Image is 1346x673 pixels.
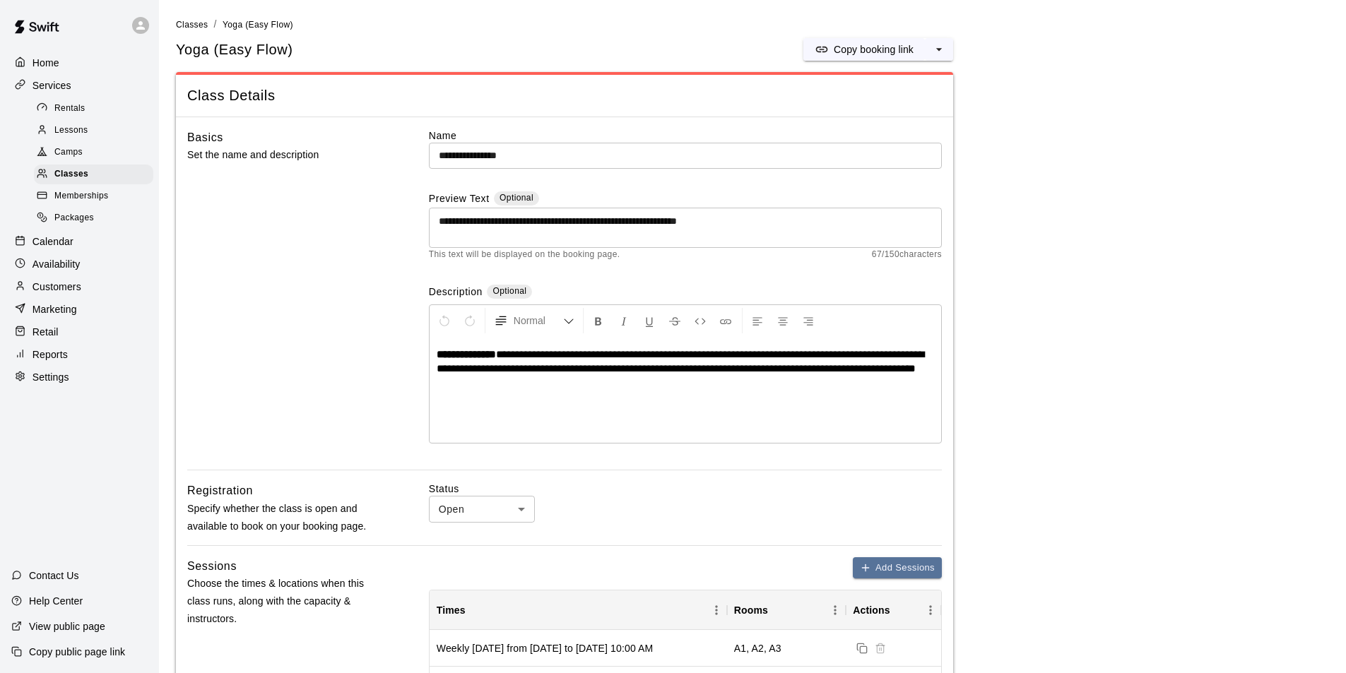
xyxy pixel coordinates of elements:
h5: Yoga (Easy Flow) [176,40,293,59]
h6: Sessions [187,557,237,576]
p: Settings [33,370,69,384]
a: Reports [11,344,148,365]
button: Redo [458,308,482,333]
button: Duplicate sessions [853,639,871,657]
button: Format Bold [586,308,610,333]
a: Calendar [11,231,148,252]
a: Memberships [34,186,159,208]
div: Packages [34,208,153,228]
div: A1, A2, A3 [734,641,781,655]
span: Class Details [187,86,942,105]
div: Classes [34,165,153,184]
a: Retail [11,321,148,343]
label: Name [429,129,942,143]
p: Availability [33,257,81,271]
button: Insert Code [688,308,712,333]
div: Times [437,590,466,630]
li: / [213,17,216,32]
button: Undo [432,308,456,333]
button: Left Align [745,308,769,333]
span: Memberships [54,189,108,203]
a: Availability [11,254,148,275]
div: Actions [853,590,890,630]
span: Normal [514,314,563,328]
span: Optional [492,286,526,296]
a: Services [11,75,148,96]
p: Customers [33,280,81,294]
a: Classes [34,164,159,186]
p: Choose the times & locations when this class runs, along with the capacity & instructors. [187,575,384,629]
a: Packages [34,208,159,230]
button: Insert Link [714,308,738,333]
a: Rentals [34,97,159,119]
a: Marketing [11,299,148,320]
button: Format Underline [637,308,661,333]
div: Rooms [727,590,846,630]
button: Sort [768,600,788,620]
span: Yoga (Easy Flow) [223,20,293,30]
label: Description [429,285,483,301]
p: Retail [33,325,59,339]
div: Times [430,590,727,630]
button: Format Italics [612,308,636,333]
a: Lessons [34,119,159,141]
label: Status [429,482,942,496]
span: Optional [500,193,533,203]
p: Set the name and description [187,146,384,164]
span: Rentals [54,102,85,116]
p: Copy booking link [834,42,914,56]
a: Home [11,52,148,73]
p: Specify whether the class is open and available to book on your booking page. [187,500,384,535]
span: Classes [54,167,88,181]
button: Add Sessions [853,557,942,579]
span: This text will be displayed on the booking page. [429,248,620,262]
a: Classes [176,18,208,30]
h6: Basics [187,129,223,147]
span: Session cannot be deleted because it is in the past [871,641,890,653]
button: Sort [466,600,485,620]
h6: Registration [187,482,253,500]
nav: breadcrumb [176,17,1329,32]
button: Formatting Options [488,308,580,333]
a: Customers [11,276,148,297]
div: Lessons [34,121,153,141]
p: View public page [29,619,105,633]
div: split button [803,38,953,61]
label: Preview Text [429,191,490,208]
p: Home [33,56,59,70]
button: select merge strategy [925,38,953,61]
span: 67 / 150 characters [872,248,942,262]
div: Actions [846,590,941,630]
a: Camps [34,142,159,164]
button: Menu [920,600,941,621]
p: Calendar [33,234,73,249]
span: Packages [54,211,94,225]
div: Rentals [34,99,153,119]
button: Right Align [796,308,820,333]
span: Classes [176,20,208,30]
div: Memberships [34,186,153,206]
div: Camps [34,143,153,162]
p: Contact Us [29,568,79,583]
div: Rooms [734,590,768,630]
div: Weekly on Monday from 8/18/2025 to 12/22/2025 at 10:00 AM [437,641,654,655]
p: Services [33,78,71,93]
p: Help Center [29,594,83,608]
button: Menu [825,600,846,621]
button: Format Strikethrough [663,308,687,333]
div: Open [429,496,535,522]
button: Copy booking link [803,38,925,61]
a: Settings [11,367,148,388]
button: Justify Align [822,308,846,333]
p: Copy public page link [29,645,125,659]
p: Reports [33,347,68,362]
